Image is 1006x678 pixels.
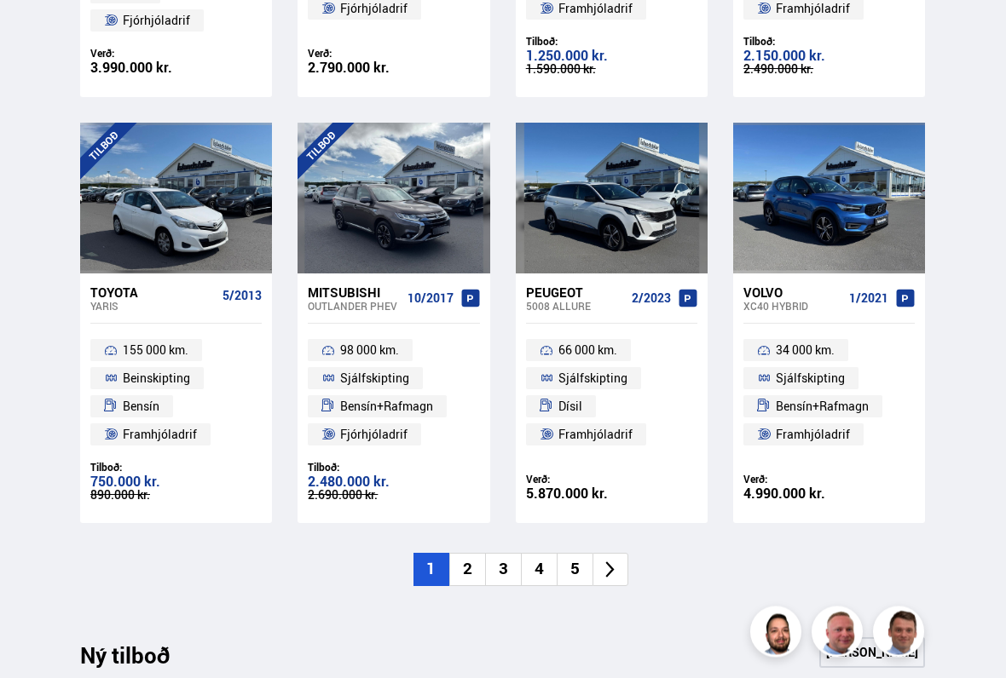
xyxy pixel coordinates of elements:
[308,285,400,301] div: Mitsubishi
[340,397,433,417] span: Bensín+Rafmagn
[776,369,845,389] span: Sjálfskipting
[340,369,409,389] span: Sjálfskipting
[485,554,521,587] li: 3
[308,462,479,474] div: Tilboð:
[743,36,915,49] div: Tilboð:
[526,301,625,313] div: 5008 ALLURE
[526,36,697,49] div: Tilboð:
[449,554,485,587] li: 2
[743,49,915,64] div: 2.150.000 kr.
[526,474,697,486] div: Verð:
[90,475,262,490] div: 750.000 kr.
[743,64,915,76] div: 2.490.000 kr.
[123,425,197,445] span: Framhjóladrif
[743,301,842,313] div: XC40 HYBRID
[90,490,262,502] div: 890.000 kr.
[308,61,479,76] div: 2.790.000 kr.
[526,285,625,301] div: Peugeot
[90,48,262,60] div: Verð:
[743,474,915,486] div: Verð:
[776,425,850,445] span: Framhjóladrif
[123,341,188,361] span: 155 000 km.
[753,609,804,660] img: nhp88E3Fdnt1Opn2.png
[340,341,399,361] span: 98 000 km.
[14,7,65,58] button: Open LiveChat chat widget
[849,292,888,306] span: 1/2021
[526,49,697,64] div: 1.250.000 kr.
[123,11,190,32] span: Fjórhjóladrif
[80,274,272,524] a: Toyota Yaris 5/2013 155 000 km. Beinskipting Bensín Framhjóladrif Tilboð: 750.000 kr. 890.000 kr.
[90,61,262,76] div: 3.990.000 kr.
[876,609,927,660] img: FbJEzSuNWCJXmdc-.webp
[557,554,593,587] li: 5
[743,285,842,301] div: Volvo
[632,292,671,306] span: 2/2023
[308,490,479,502] div: 2.690.000 kr.
[743,487,915,502] div: 4.990.000 kr.
[516,274,708,524] a: Peugeot 5008 ALLURE 2/2023 66 000 km. Sjálfskipting Dísil Framhjóladrif Verð: 5.870.000 kr.
[413,554,449,587] li: 1
[340,425,408,445] span: Fjórhjóladrif
[521,554,557,587] li: 4
[558,341,617,361] span: 66 000 km.
[776,397,869,417] span: Bensín+Rafmagn
[298,274,489,524] a: Mitsubishi Outlander PHEV 10/2017 98 000 km. Sjálfskipting Bensín+Rafmagn Fjórhjóladrif Tilboð: 2...
[123,369,190,389] span: Beinskipting
[776,341,835,361] span: 34 000 km.
[308,475,479,490] div: 2.480.000 kr.
[558,425,633,445] span: Framhjóladrif
[308,48,479,60] div: Verð:
[90,285,216,301] div: Toyota
[90,301,216,313] div: Yaris
[123,397,159,417] span: Bensín
[408,292,454,306] span: 10/2017
[223,290,262,303] span: 5/2013
[558,369,627,389] span: Sjálfskipting
[558,397,582,417] span: Dísil
[526,64,697,76] div: 1.590.000 kr.
[733,274,925,524] a: Volvo XC40 HYBRID 1/2021 34 000 km. Sjálfskipting Bensín+Rafmagn Framhjóladrif Verð: 4.990.000 kr.
[90,462,262,474] div: Tilboð:
[526,487,697,502] div: 5.870.000 kr.
[308,301,400,313] div: Outlander PHEV
[814,609,865,660] img: siFngHWaQ9KaOqBr.png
